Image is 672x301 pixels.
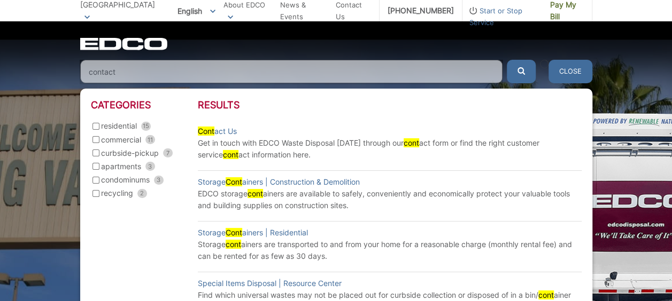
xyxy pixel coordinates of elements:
p: EDCO storage ainers are available to safely, conveniently and economically protect your valuable ... [198,188,582,211]
mark: Cont [198,126,214,136]
h3: Results [198,99,582,111]
input: commercial 11 [92,136,99,143]
a: StorageContainers | Construction & Demolition [198,176,360,188]
input: apartments 3 [92,163,99,170]
p: Get in touch with EDCO Waste Disposal [DATE] through our act form or find the right customer serv... [198,137,582,161]
input: Search [80,60,503,83]
mark: Cont [226,228,242,237]
mark: Cont [226,177,242,186]
mark: cont [404,138,419,147]
h3: Categories [91,99,198,111]
span: recycling [101,187,133,199]
span: commercial [101,134,141,146]
a: Contact Us [198,125,237,137]
span: apartments [101,161,141,172]
a: EDCD logo. Return to the homepage. [80,37,169,50]
span: residential [101,120,137,132]
span: 15 [141,122,151,131]
mark: cont [226,240,241,249]
mark: cont [223,150,238,159]
input: residential 15 [92,123,99,130]
input: recycling 2 [92,190,99,197]
span: 7 [163,148,173,157]
span: 11 [145,135,155,144]
span: 3 [145,162,155,171]
span: 3 [154,176,164,185]
a: StorageContainers | Residential [198,227,308,239]
mark: cont [538,290,554,299]
p: Storage ainers are transported to and from your home for a reasonable charge (monthly rental fee)... [198,239,582,262]
span: curbside-pickup [101,147,159,159]
span: 2 [137,189,147,198]
input: curbside-pickup 7 [92,149,99,156]
span: condominums [101,174,150,186]
a: Special Items Disposal | Resource Center [198,278,342,289]
button: Submit the search query. [507,60,536,83]
span: English [169,2,223,20]
mark: cont [248,189,263,198]
button: Close [549,60,592,83]
input: condominums 3 [92,177,99,184]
